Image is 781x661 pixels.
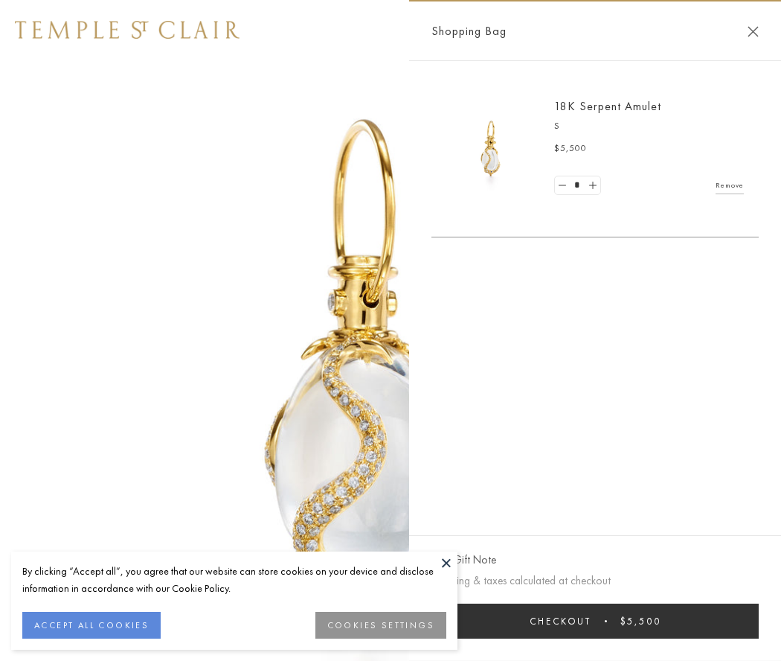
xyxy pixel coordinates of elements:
button: Add Gift Note [431,551,496,569]
a: 18K Serpent Amulet [554,98,661,114]
p: S [554,119,744,134]
button: COOKIES SETTINGS [315,612,446,639]
div: By clicking “Accept all”, you agree that our website can store cookies on your device and disclos... [22,563,446,597]
a: Remove [716,177,744,194]
span: Shopping Bag [431,22,507,41]
button: Close Shopping Bag [748,26,759,37]
button: ACCEPT ALL COOKIES [22,612,161,639]
span: $5,500 [620,615,661,628]
img: P51836-E11SERPPV [446,104,536,194]
span: Checkout [530,615,591,628]
a: Set quantity to 0 [555,176,570,195]
span: $5,500 [554,141,587,156]
p: Shipping & taxes calculated at checkout [431,572,759,590]
a: Set quantity to 2 [585,176,600,195]
button: Checkout $5,500 [431,604,759,639]
img: Temple St. Clair [15,21,240,39]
